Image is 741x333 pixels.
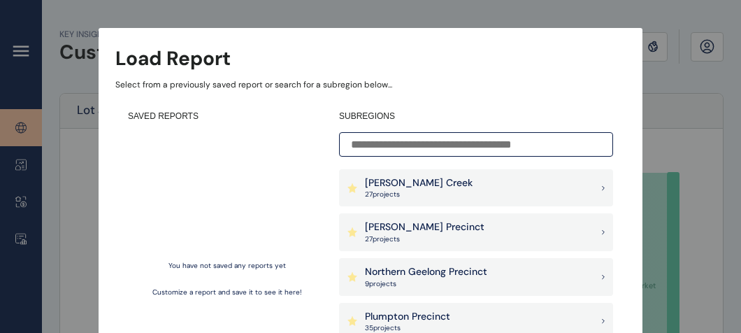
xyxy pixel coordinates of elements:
p: Plumpton Precinct [365,310,450,324]
p: Select from a previously saved report or search for a subregion below... [115,79,626,91]
p: Customize a report and save it to see it here! [152,288,302,297]
h4: SAVED REPORTS [128,111,326,122]
h4: SUBREGIONS [339,111,613,122]
p: Northern Geelong Precinct [365,265,487,279]
p: 35 project s [365,323,450,333]
p: You have not saved any reports yet [168,261,286,271]
p: [PERSON_NAME] Creek [365,176,473,190]
h3: Load Report [115,45,231,72]
p: 27 project s [365,234,484,244]
p: [PERSON_NAME] Precinct [365,220,484,234]
p: 27 project s [365,190,473,199]
p: 9 project s [365,279,487,289]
